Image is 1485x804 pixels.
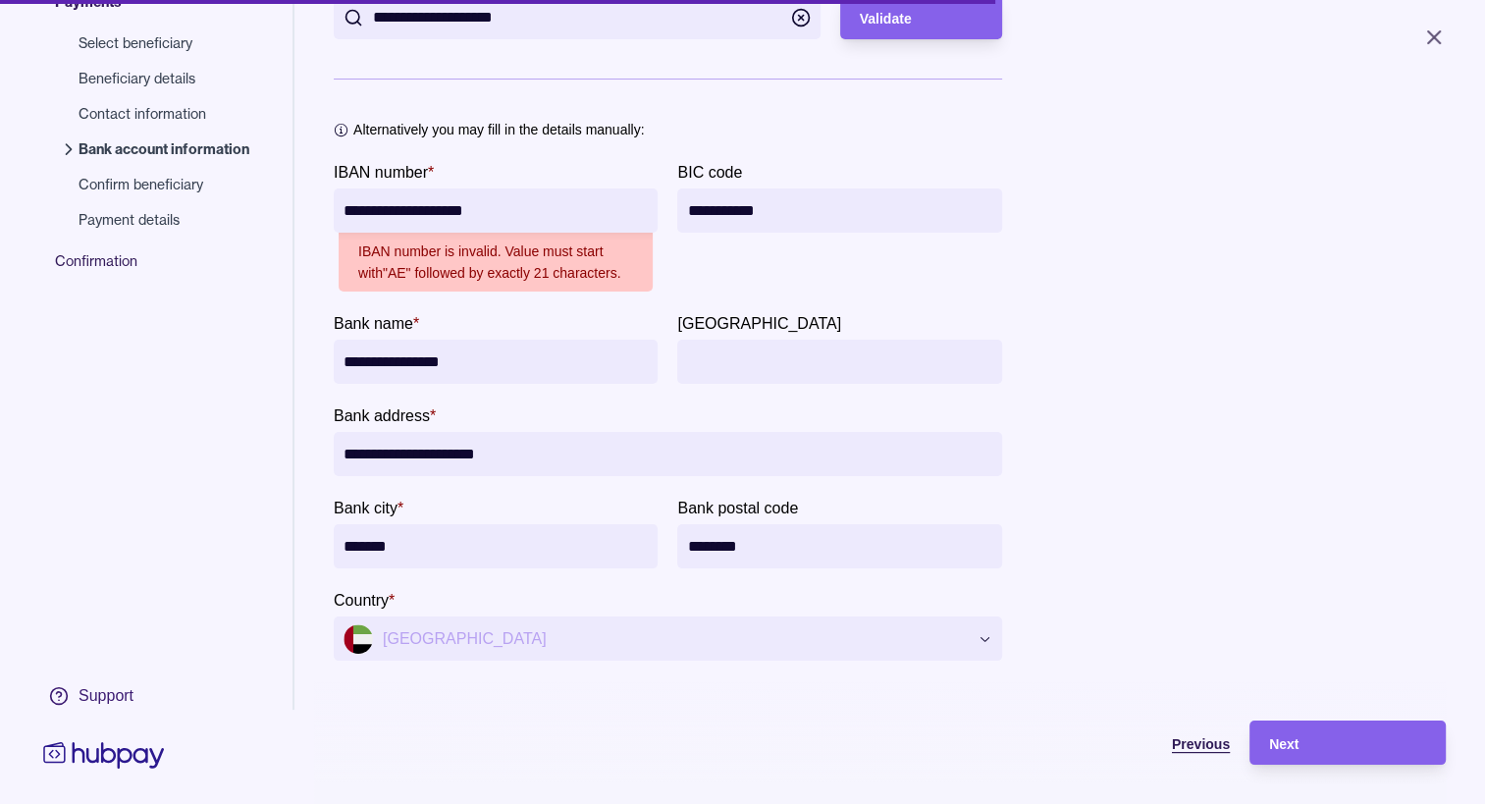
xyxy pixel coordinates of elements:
input: Bank postal code [687,524,991,568]
input: bankName [344,340,648,384]
p: IBAN number [334,164,428,181]
span: Contact information [79,104,249,124]
p: Bank name [334,315,413,332]
label: IBAN number [334,160,434,184]
span: Previous [1172,736,1230,752]
p: Alternatively you may fill in the details manually: [353,119,644,140]
label: Bank postal code [677,496,798,519]
p: Bank postal code [677,500,798,516]
label: Country [334,588,395,612]
p: BIC code [677,164,742,181]
input: BIC code [687,188,991,233]
p: Country [334,592,389,609]
span: Next [1269,736,1299,752]
label: Bank name [334,311,419,335]
span: Bank account information [79,139,249,159]
span: Beneficiary details [79,69,249,88]
span: Confirm beneficiary [79,175,249,194]
input: Bank city [344,524,648,568]
input: IBAN number [344,188,648,233]
p: Bank city [334,500,398,516]
p: [GEOGRAPHIC_DATA] [677,315,841,332]
div: Support [79,685,133,707]
span: Select beneficiary [79,33,249,53]
label: Bank address [334,403,436,427]
input: Bank province [687,340,991,384]
span: Payment details [79,210,249,230]
label: Bank province [677,311,841,335]
p: IBAN number is invalid. Value must start with"AE" followed by exactly 21 characters. [358,241,633,284]
button: Next [1249,721,1446,765]
span: Validate [860,11,912,27]
button: Previous [1034,721,1230,765]
label: Bank city [334,496,403,519]
p: Bank address [334,407,430,424]
input: Bank address [344,432,992,476]
label: BIC code [677,160,742,184]
a: Support [39,675,169,717]
span: Confirmation [55,251,269,287]
button: Close [1399,16,1469,59]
